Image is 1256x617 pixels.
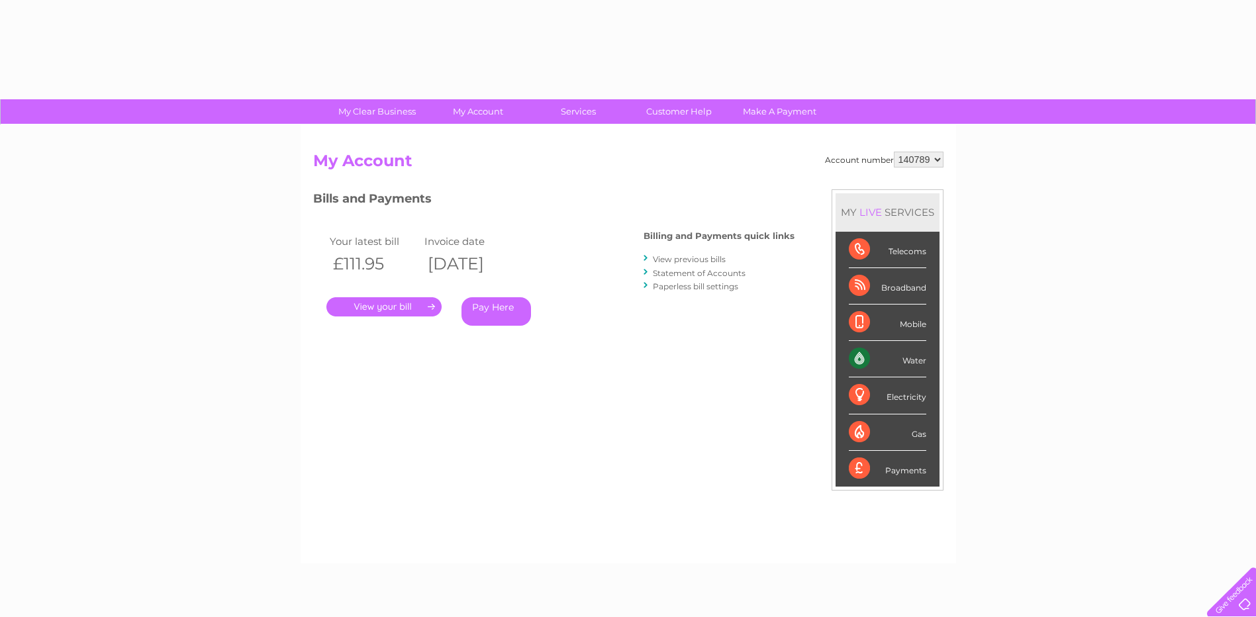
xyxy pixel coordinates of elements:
a: Make A Payment [725,99,834,124]
div: Payments [849,451,926,487]
div: MY SERVICES [836,193,940,231]
div: Mobile [849,305,926,341]
a: Statement of Accounts [653,268,746,278]
div: Telecoms [849,232,926,268]
td: Invoice date [421,232,516,250]
div: Electricity [849,377,926,414]
a: Paperless bill settings [653,281,738,291]
a: My Account [423,99,532,124]
a: My Clear Business [322,99,432,124]
div: Water [849,341,926,377]
div: Account number [825,152,943,167]
th: [DATE] [421,250,516,277]
th: £111.95 [326,250,422,277]
h3: Bills and Payments [313,189,795,213]
a: Pay Here [461,297,531,326]
h2: My Account [313,152,943,177]
a: View previous bills [653,254,726,264]
a: Customer Help [624,99,734,124]
div: LIVE [857,206,885,218]
td: Your latest bill [326,232,422,250]
h4: Billing and Payments quick links [644,231,795,241]
a: . [326,297,442,316]
div: Broadband [849,268,926,305]
div: Gas [849,414,926,451]
a: Services [524,99,633,124]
